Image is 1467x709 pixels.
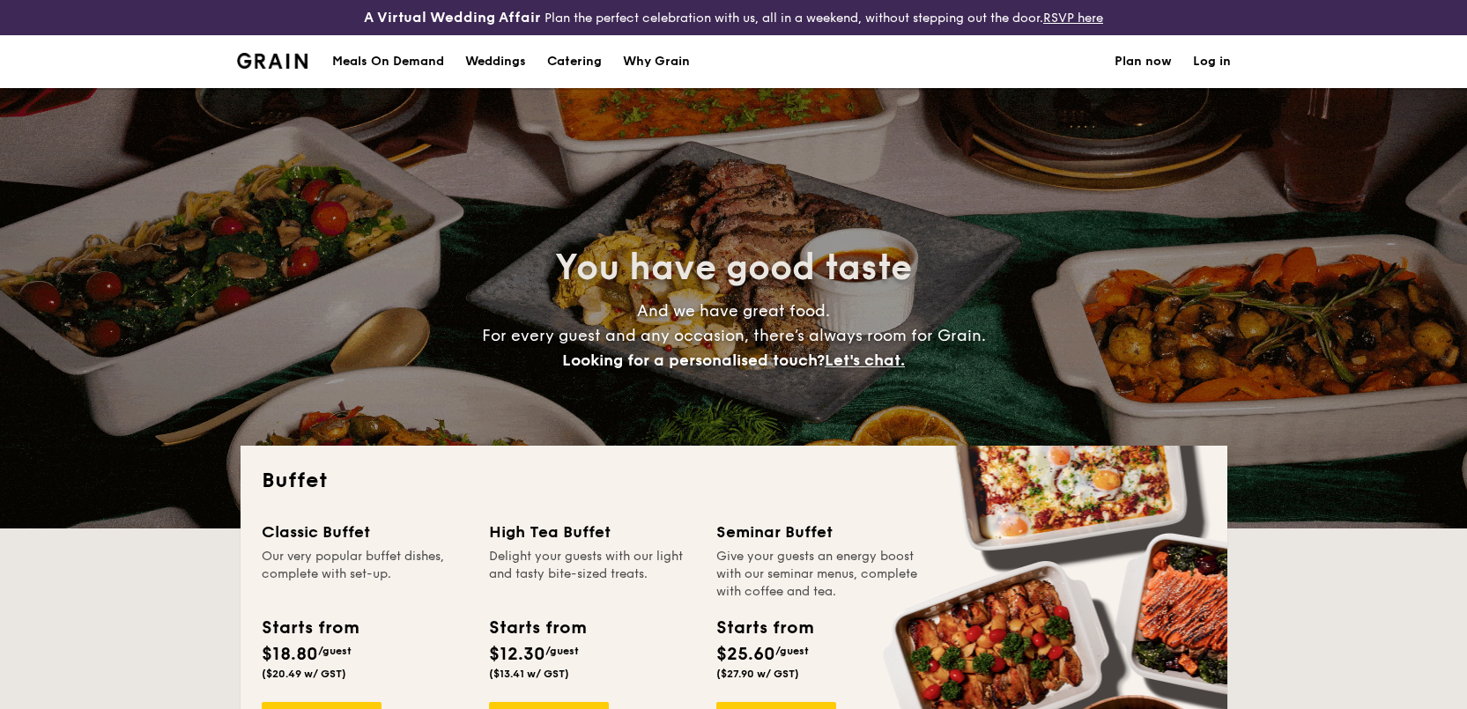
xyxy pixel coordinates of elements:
[262,467,1206,495] h2: Buffet
[489,644,545,665] span: $12.30
[716,615,812,641] div: Starts from
[465,35,526,88] div: Weddings
[716,520,922,544] div: Seminar Buffet
[1043,11,1103,26] a: RSVP here
[262,520,468,544] div: Classic Buffet
[364,7,541,28] h4: A Virtual Wedding Affair
[455,35,537,88] a: Weddings
[623,35,690,88] div: Why Grain
[1193,35,1231,88] a: Log in
[612,35,700,88] a: Why Grain
[489,520,695,544] div: High Tea Buffet
[1115,35,1172,88] a: Plan now
[489,615,585,641] div: Starts from
[547,35,602,88] h1: Catering
[716,644,775,665] span: $25.60
[237,53,308,69] a: Logotype
[775,645,809,657] span: /guest
[716,668,799,680] span: ($27.90 w/ GST)
[262,668,346,680] span: ($20.49 w/ GST)
[332,35,444,88] div: Meals On Demand
[322,35,455,88] a: Meals On Demand
[489,668,569,680] span: ($13.41 w/ GST)
[262,548,468,601] div: Our very popular buffet dishes, complete with set-up.
[262,644,318,665] span: $18.80
[537,35,612,88] a: Catering
[825,351,905,370] span: Let's chat.
[262,615,358,641] div: Starts from
[245,7,1223,28] div: Plan the perfect celebration with us, all in a weekend, without stepping out the door.
[716,548,922,601] div: Give your guests an energy boost with our seminar menus, complete with coffee and tea.
[237,53,308,69] img: Grain
[318,645,352,657] span: /guest
[489,548,695,601] div: Delight your guests with our light and tasty bite-sized treats.
[545,645,579,657] span: /guest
